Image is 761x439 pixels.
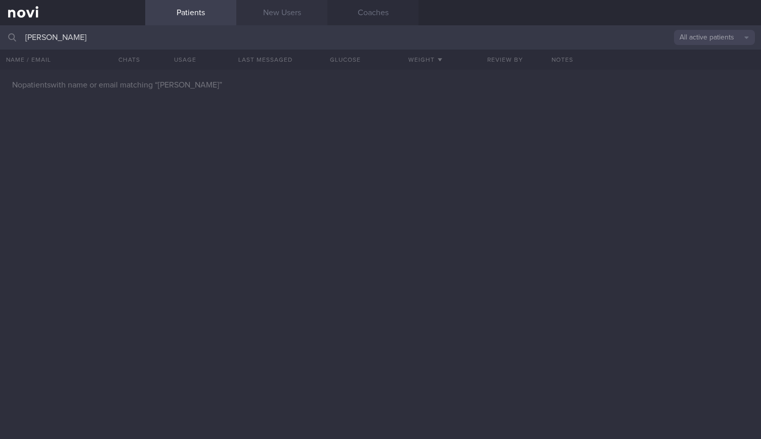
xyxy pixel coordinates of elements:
[105,50,145,70] button: Chats
[386,50,466,70] button: Weight
[674,30,755,45] button: All active patients
[145,50,225,70] div: Usage
[466,50,545,70] button: Review By
[225,50,305,70] button: Last Messaged
[305,50,385,70] button: Glucose
[545,50,761,70] div: Notes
